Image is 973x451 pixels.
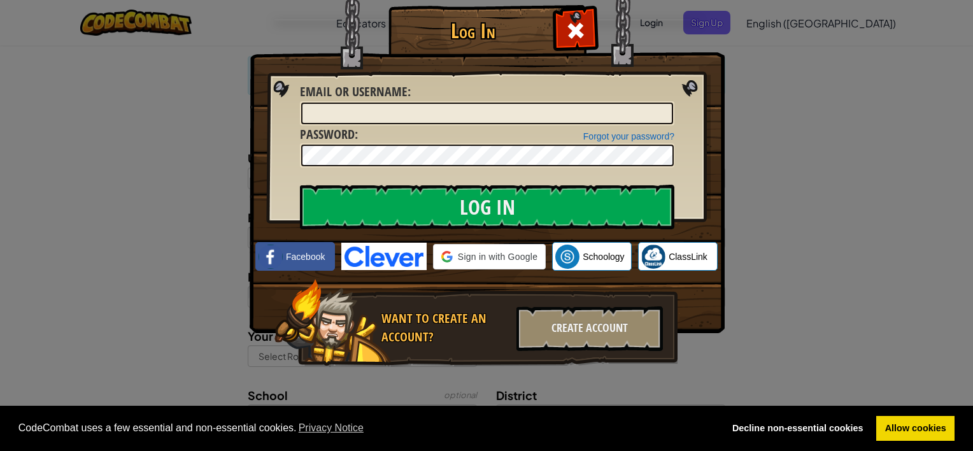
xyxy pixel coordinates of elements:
[641,245,665,269] img: classlink-logo-small.png
[723,416,872,441] a: deny cookies
[876,416,955,441] a: allow cookies
[583,250,624,263] span: Schoology
[300,125,355,143] span: Password
[297,419,366,438] a: learn more about cookies
[516,306,663,351] div: Create Account
[433,244,546,269] div: Sign in with Google
[669,250,707,263] span: ClassLink
[341,243,427,270] img: clever-logo-blue.png
[381,310,509,346] div: Want to create an account?
[300,125,358,144] label: :
[555,245,579,269] img: schoology.png
[18,419,714,438] span: CodeCombat uses a few essential and non-essential cookies.
[286,250,325,263] span: Facebook
[300,83,411,101] label: :
[259,245,283,269] img: facebook_small.png
[583,131,674,141] a: Forgot your password?
[458,250,537,263] span: Sign in with Google
[300,185,674,229] input: Log In
[300,83,408,100] span: Email or Username
[392,20,554,42] h1: Log In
